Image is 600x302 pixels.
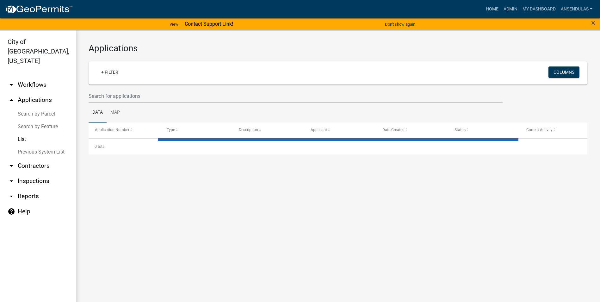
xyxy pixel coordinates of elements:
[107,103,124,123] a: Map
[89,139,587,154] div: 0 total
[558,3,595,15] a: ansendulas
[8,162,15,170] i: arrow_drop_down
[526,128,553,132] span: Current Activity
[376,123,448,138] datatable-header-cell: Date Created
[89,123,160,138] datatable-header-cell: Application Number
[382,128,405,132] span: Date Created
[89,43,587,54] h3: Applications
[591,18,595,27] span: ×
[454,128,465,132] span: Status
[89,103,107,123] a: Data
[89,90,503,103] input: Search for applications
[8,81,15,89] i: arrow_drop_down
[448,123,520,138] datatable-header-cell: Status
[232,123,304,138] datatable-header-cell: Description
[8,208,15,215] i: help
[8,96,15,104] i: arrow_drop_up
[591,19,595,27] button: Close
[483,3,501,15] a: Home
[160,123,232,138] datatable-header-cell: Type
[238,128,258,132] span: Description
[96,66,123,78] a: + Filter
[310,128,327,132] span: Applicant
[167,128,175,132] span: Type
[8,177,15,185] i: arrow_drop_down
[304,123,376,138] datatable-header-cell: Applicant
[95,128,129,132] span: Application Number
[167,19,181,29] a: View
[185,21,233,27] strong: Contact Support Link!
[520,3,558,15] a: My Dashboard
[548,66,579,78] button: Columns
[8,192,15,200] i: arrow_drop_down
[382,19,418,29] button: Don't show again
[520,123,592,138] datatable-header-cell: Current Activity
[501,3,520,15] a: Admin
